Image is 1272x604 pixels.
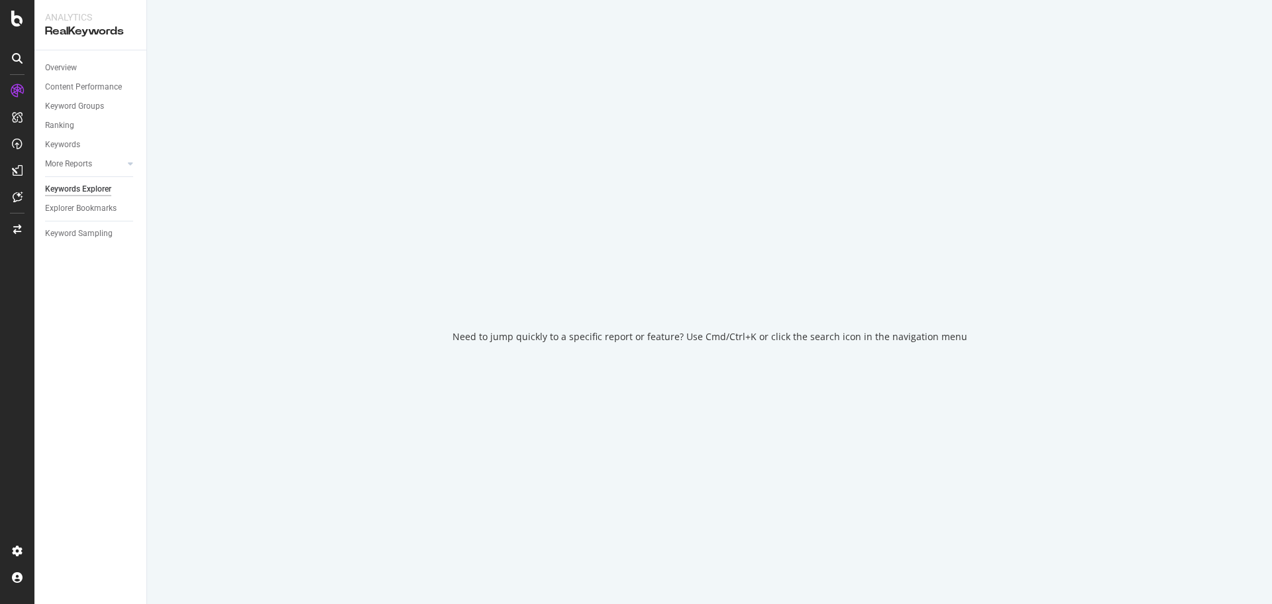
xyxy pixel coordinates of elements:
[45,202,137,215] a: Explorer Bookmarks
[45,119,74,133] div: Ranking
[45,138,137,152] a: Keywords
[45,80,137,94] a: Content Performance
[45,61,137,75] a: Overview
[45,202,117,215] div: Explorer Bookmarks
[45,11,136,24] div: Analytics
[45,61,77,75] div: Overview
[45,99,104,113] div: Keyword Groups
[45,182,137,196] a: Keywords Explorer
[662,261,757,309] div: animation
[45,80,122,94] div: Content Performance
[45,157,124,171] a: More Reports
[45,24,136,39] div: RealKeywords
[45,138,80,152] div: Keywords
[45,227,137,241] a: Keyword Sampling
[45,157,92,171] div: More Reports
[45,99,137,113] a: Keyword Groups
[452,330,967,343] div: Need to jump quickly to a specific report or feature? Use Cmd/Ctrl+K or click the search icon in ...
[45,182,111,196] div: Keywords Explorer
[45,119,137,133] a: Ranking
[45,227,113,241] div: Keyword Sampling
